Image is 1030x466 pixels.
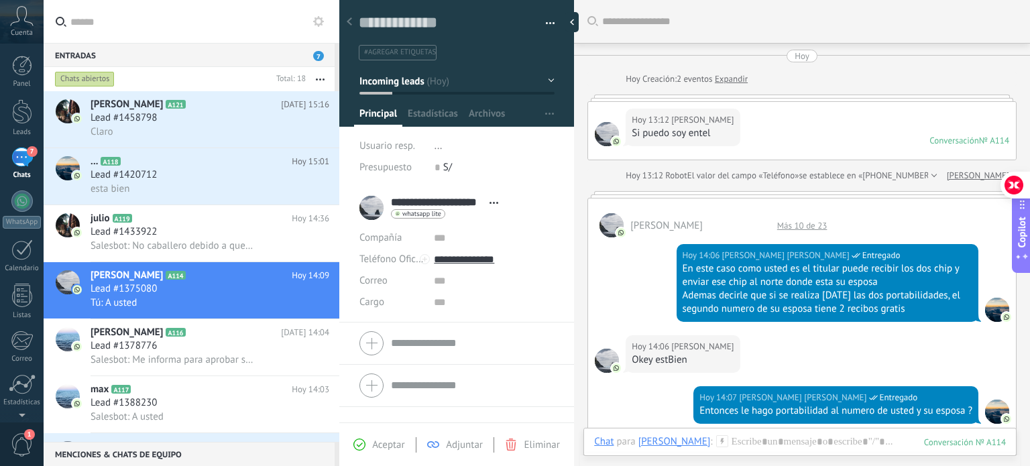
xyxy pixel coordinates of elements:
[408,107,458,127] span: Estadísticas
[44,319,339,375] a: avataricon[PERSON_NAME]A116[DATE] 14:04Lead #1378776Salesbot: Me informa para aprobar su pedido
[595,349,619,373] span: Isidro Lloclla Bernal
[359,253,429,266] span: Teléfono Oficina
[44,376,339,432] a: avatariconmaxA117Hoy 14:03Lead #1388230Salesbot: A usted
[91,282,157,296] span: Lead #1375080
[91,155,98,168] span: ...
[617,435,636,449] span: para
[91,440,239,453] span: [PERSON_NAME] [PERSON_NAME]
[924,436,1006,448] div: 114
[524,439,559,451] span: Eliminar
[91,410,164,423] span: Salesbot: A usted
[359,107,397,127] span: Principal
[271,72,306,86] div: Total: 18
[91,396,157,410] span: Lead #1388230
[402,211,441,217] span: whatsapp lite
[683,262,972,289] div: En este caso como usted es el titular puede recibir los dos chip y enviar ese chip al norte donde...
[91,182,129,195] span: esta bien
[166,271,185,280] span: A114
[1015,217,1029,247] span: Copilot
[91,383,109,396] span: max
[91,111,157,125] span: Lead #1458798
[44,91,339,148] a: avataricon[PERSON_NAME]A121[DATE] 15:16Lead #1458798Claro
[671,340,734,353] span: Isidro Lloclla Bernal
[612,363,621,373] img: com.amocrm.amocrmwa.svg
[359,227,424,249] div: Compañía
[113,214,132,223] span: A119
[44,262,339,318] a: avataricon[PERSON_NAME]A114Hoy 14:09Lead #1375080Tú: A usted
[1002,312,1011,322] img: com.amocrm.amocrmwa.svg
[11,29,33,38] span: Cuenta
[72,285,82,294] img: icon
[626,169,665,182] div: Hoy 13:12
[715,72,748,86] a: Expandir
[72,228,82,237] img: icon
[683,249,722,262] div: Hoy 14:06
[292,212,329,225] span: Hoy 14:36
[281,326,329,339] span: [DATE] 14:04
[710,435,712,449] span: :
[722,249,850,262] span: Yeltsin Machacuay (Oficina de Venta)
[616,228,626,237] img: com.amocrm.amocrmwa.svg
[612,137,621,146] img: com.amocrm.amocrmwa.svg
[359,297,384,307] span: Cargo
[638,435,711,447] div: Isidro Lloclla Bernal
[364,48,436,57] span: #agregar etiquetas
[3,355,42,363] div: Correo
[632,127,734,140] div: Si puedo soy entel
[929,135,979,146] div: Conversación
[91,269,163,282] span: [PERSON_NAME]
[27,146,38,157] span: 7
[632,113,671,127] div: Hoy 13:12
[166,328,185,337] span: A116
[359,270,388,292] button: Correo
[3,171,42,180] div: Chats
[91,339,157,353] span: Lead #1378776
[979,135,1009,146] div: № A114
[739,391,866,404] span: Yeltsin Machacuay (Oficina de Venta)
[469,107,505,127] span: Archivos
[3,80,42,89] div: Panel
[44,43,335,67] div: Entradas
[72,171,82,180] img: icon
[443,161,452,174] span: S/
[699,404,972,418] div: Entonces le hago portabilidad al numero de usted y su esposa ?
[292,383,329,396] span: Hoy 14:03
[947,169,1009,182] a: [PERSON_NAME]
[1002,414,1011,424] img: com.amocrm.amocrmwa.svg
[795,50,809,62] div: Hoy
[166,100,185,109] span: A121
[632,353,734,367] div: Okey estBien
[111,385,131,394] span: A117
[677,72,712,86] span: 2 eventos
[671,113,734,127] span: Isidro Lloclla Bernal
[359,249,424,270] button: Teléfono Oficina
[985,298,1009,322] span: Yeltsin Machacuay
[359,157,424,178] div: Presupuesto
[24,429,35,440] span: 1
[44,148,339,205] a: avataricon...A118Hoy 15:01Lead #1420712esta bien
[91,239,255,252] span: Salesbot: No caballero debido a que tiene muchas deudas
[630,219,703,232] span: Isidro Lloclla Bernal
[292,269,329,282] span: Hoy 14:09
[281,98,329,111] span: [DATE] 15:16
[91,353,255,366] span: Salesbot: Me informa para aprobar su pedido
[91,98,163,111] span: [PERSON_NAME]
[699,391,739,404] div: Hoy 14:07
[3,216,41,229] div: WhatsApp
[3,311,42,320] div: Listas
[565,12,579,32] div: Ocultar
[44,442,335,466] div: Menciones & Chats de equipo
[359,135,424,157] div: Usuario resp.
[91,168,157,182] span: Lead #1420712
[632,340,671,353] div: Hoy 14:06
[55,71,115,87] div: Chats abiertos
[799,169,936,182] span: se establece en «[PHONE_NUMBER]»
[3,128,42,137] div: Leads
[72,114,82,123] img: icon
[595,122,619,146] span: Isidro Lloclla Bernal
[985,400,1009,424] span: Yeltsin Machacuay
[91,212,110,225] span: julio
[292,440,329,453] span: Hoy 13:32
[770,220,834,231] div: Más 10 de 23
[101,157,120,166] span: A118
